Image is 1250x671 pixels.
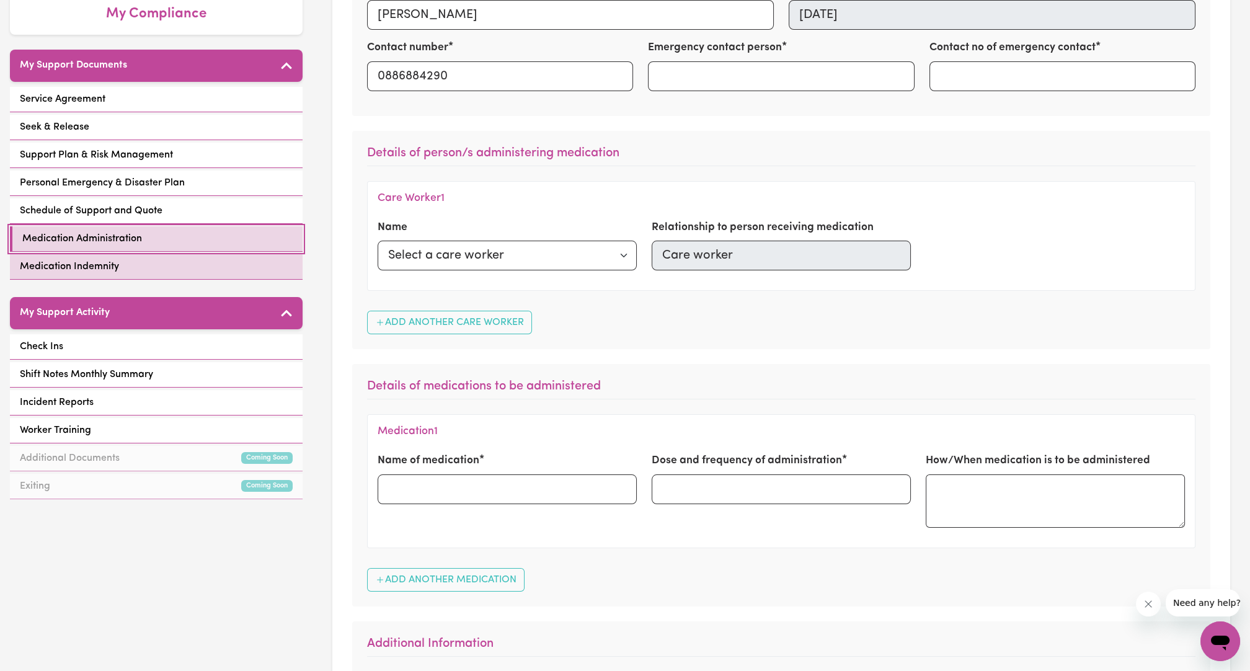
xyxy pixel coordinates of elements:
span: Medication Indemnity [20,259,119,274]
span: Support Plan & Risk Management [20,148,173,162]
h5: My Support Documents [20,60,127,71]
a: Incident Reports [10,390,303,415]
a: Additional DocumentsComing Soon [10,446,303,471]
a: Worker Training [10,418,303,443]
iframe: Button to launch messaging window [1200,621,1240,661]
span: Worker Training [20,423,91,438]
label: Name of medication [378,453,479,469]
span: Need any help? [7,9,75,19]
a: Service Agreement [10,87,303,112]
a: Personal Emergency & Disaster Plan [10,171,303,196]
span: Incident Reports [20,395,94,410]
button: My Support Activity [10,297,303,329]
label: Emergency contact person [648,40,782,56]
a: Shift Notes Monthly Summary [10,362,303,388]
span: Medication Administration [22,231,142,246]
span: Personal Emergency & Disaster Plan [20,176,185,190]
a: ExitingComing Soon [10,474,303,499]
a: Medication Administration [10,226,303,252]
label: Contact number [367,40,448,56]
a: Schedule of Support and Quote [10,198,303,224]
span: Seek & Release [20,120,89,135]
label: Relationship to person receiving medication [652,220,874,236]
h3: Details of medications to be administered [367,379,1195,399]
button: My Support Documents [10,50,303,82]
span: Additional Documents [20,451,120,466]
span: Check Ins [20,339,63,354]
button: Add Another Care Worker [367,311,532,334]
label: How/When medication is to be administered [926,453,1150,469]
iframe: Close message [1136,592,1161,616]
label: Name [378,220,407,236]
h3: Additional Information [367,636,1195,657]
small: Coming Soon [241,452,293,464]
span: Exiting [20,479,50,494]
a: Support Plan & Risk Management [10,143,303,168]
h5: My Support Activity [20,307,110,319]
button: Add Another Medication [367,568,525,592]
span: Shift Notes Monthly Summary [20,367,153,382]
h3: Details of person/s administering medication [367,146,1195,166]
a: Check Ins [10,334,303,360]
a: Medication Indemnity [10,254,303,280]
iframe: Message from company [1166,589,1240,616]
h4: Care Worker 1 [378,192,445,205]
h4: Medication 1 [378,425,438,438]
a: Seek & Release [10,115,303,140]
small: Coming Soon [241,480,293,492]
label: Dose and frequency of administration [652,453,842,469]
label: Contact no of emergency contact [929,40,1096,56]
span: Service Agreement [20,92,105,107]
span: Schedule of Support and Quote [20,203,162,218]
